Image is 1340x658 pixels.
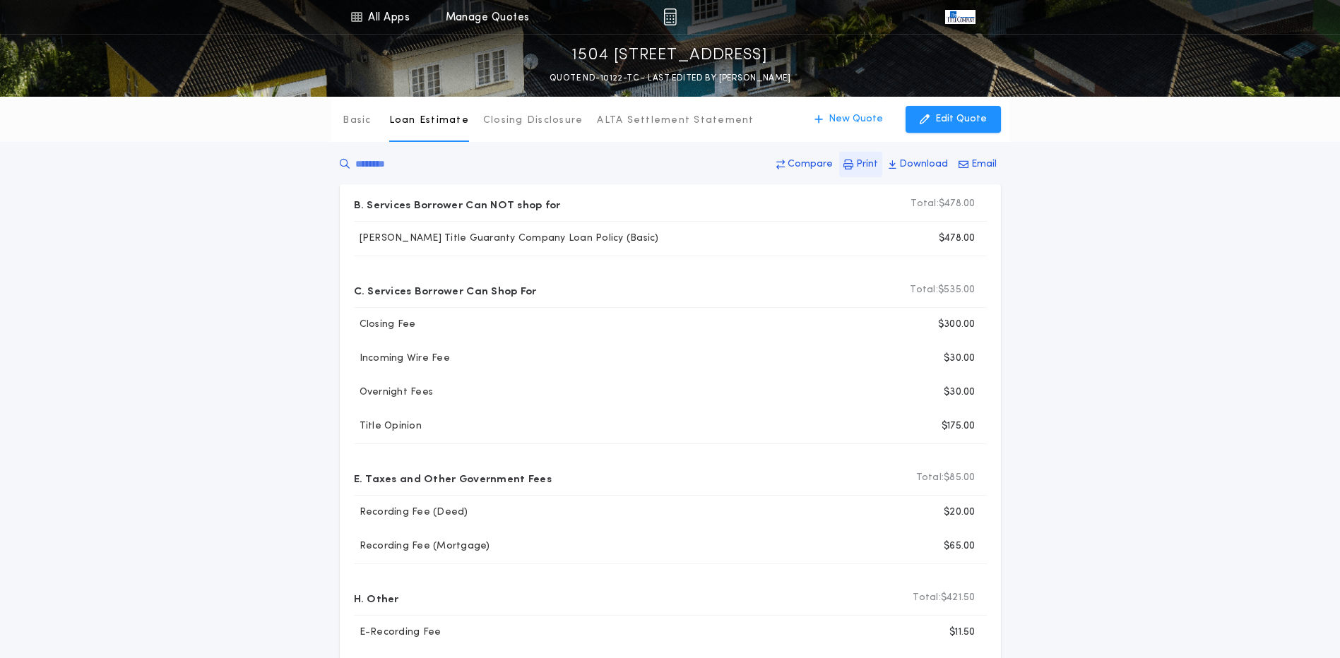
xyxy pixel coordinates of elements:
p: $20.00 [944,506,976,520]
p: $65.00 [944,539,976,554]
p: C. Services Borrower Can Shop For [354,279,537,301]
button: Email [954,152,1001,177]
p: $421.50 [913,591,975,605]
p: Closing Disclosure [483,114,583,128]
button: Download [884,152,952,177]
p: $478.00 [939,232,976,246]
p: $300.00 [938,318,976,332]
p: Incoming Wire Fee [354,352,450,366]
p: Recording Fee (Mortgage) [354,539,490,554]
p: 1504 [STREET_ADDRESS] [572,44,767,67]
b: Total: [911,197,939,211]
img: vs-icon [945,10,975,24]
p: Print [856,157,878,172]
p: Compare [788,157,833,172]
p: $175.00 [942,419,976,433]
p: $30.00 [944,385,976,400]
p: $85.00 [916,471,976,485]
p: Basic [343,114,371,128]
p: Email [971,157,997,172]
p: $30.00 [944,352,976,366]
p: H. Other [354,587,399,609]
p: Recording Fee (Deed) [354,506,468,520]
p: ALTA Settlement Statement [597,114,754,128]
p: Closing Fee [354,318,416,332]
p: QUOTE ND-10122-TC - LAST EDITED BY [PERSON_NAME] [550,71,790,85]
b: Total: [913,591,941,605]
p: $535.00 [910,283,975,297]
img: img [663,8,677,25]
button: Edit Quote [906,106,1001,133]
p: Title Opinion [354,419,422,433]
p: Edit Quote [935,112,987,126]
b: Total: [916,471,944,485]
p: Loan Estimate [389,114,469,128]
p: E. Taxes and Other Government Fees [354,467,552,489]
p: New Quote [829,112,883,126]
p: [PERSON_NAME] Title Guaranty Company Loan Policy (Basic) [354,232,659,246]
p: B. Services Borrower Can NOT shop for [354,193,561,215]
button: Print [839,152,882,177]
p: Download [899,157,948,172]
button: Compare [772,152,837,177]
p: E-Recording Fee [354,626,441,640]
p: $11.50 [949,626,976,640]
p: $478.00 [911,197,975,211]
b: Total: [910,283,938,297]
p: Overnight Fees [354,385,434,400]
button: New Quote [800,106,897,133]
